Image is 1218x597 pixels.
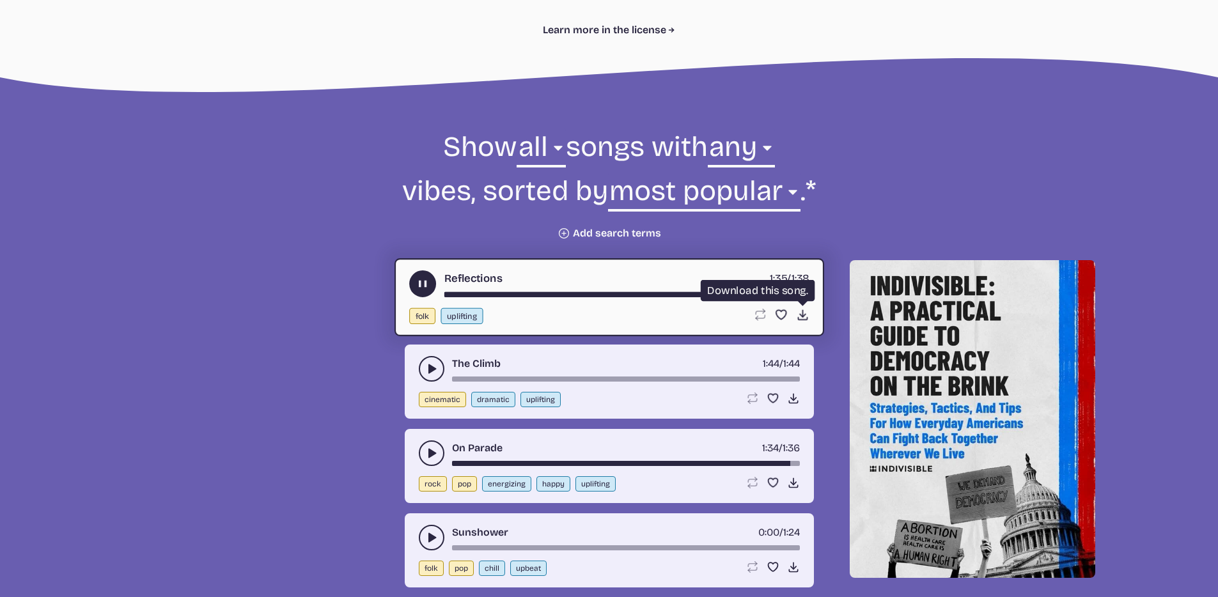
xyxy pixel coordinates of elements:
[608,173,800,217] select: sorting
[471,392,515,407] button: dramatic
[449,561,474,576] button: pop
[758,525,800,540] div: /
[783,442,800,454] span: 1:36
[558,227,661,240] button: Add search terms
[419,525,444,550] button: play-pause toggle
[767,392,779,405] button: Favorite
[708,128,775,173] select: vibe
[482,476,531,492] button: energizing
[510,561,547,576] button: upbeat
[763,357,779,369] span: timer
[783,357,800,369] span: 1:44
[452,545,800,550] div: song-time-bar
[767,561,779,573] button: Favorite
[543,22,675,38] a: Learn more in the license
[452,476,477,492] button: pop
[419,561,444,576] button: folk
[419,476,447,492] button: rock
[536,476,570,492] button: happy
[758,526,779,538] span: timer
[452,356,501,371] a: The Climb
[769,270,809,286] div: /
[767,476,779,489] button: Favorite
[409,308,435,324] button: folk
[746,561,759,573] button: Loop
[479,561,505,576] button: chill
[746,476,759,489] button: Loop
[769,272,786,284] span: timer
[419,440,444,466] button: play-pause toggle
[444,292,809,297] div: song-time-bar
[452,525,508,540] a: Sunshower
[444,270,502,286] a: Reflections
[850,260,1095,578] img: Help save our democracy!
[452,461,800,466] div: song-time-bar
[262,128,957,240] form: Show songs with vibes, sorted by .
[575,476,616,492] button: uplifting
[517,128,565,173] select: genre
[763,356,800,371] div: /
[762,440,800,456] div: /
[762,442,779,454] span: timer
[419,356,444,382] button: play-pause toggle
[791,272,809,284] span: 1:38
[419,392,466,407] button: cinematic
[520,392,561,407] button: uplifting
[783,526,800,538] span: 1:24
[774,308,788,322] button: Favorite
[746,392,759,405] button: Loop
[441,308,483,324] button: uplifting
[452,376,800,382] div: song-time-bar
[452,440,503,456] a: On Parade
[409,270,436,297] button: play-pause toggle
[753,308,766,322] button: Loop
